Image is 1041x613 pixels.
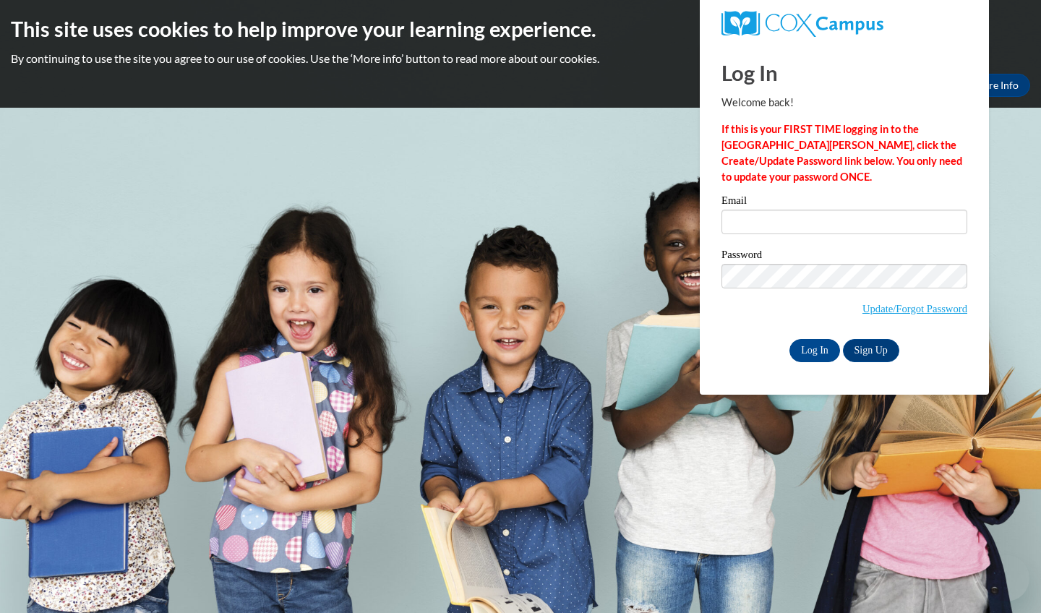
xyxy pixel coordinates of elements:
[843,339,899,362] a: Sign Up
[721,58,967,87] h1: Log In
[721,95,967,111] p: Welcome back!
[789,339,840,362] input: Log In
[721,123,962,183] strong: If this is your FIRST TIME logging in to the [GEOGRAPHIC_DATA][PERSON_NAME], click the Create/Upd...
[862,303,967,314] a: Update/Forgot Password
[962,74,1030,97] a: More Info
[983,555,1029,601] iframe: Button to launch messaging window
[721,195,967,210] label: Email
[721,249,967,264] label: Password
[721,11,883,37] img: COX Campus
[11,51,1030,67] p: By continuing to use the site you agree to our use of cookies. Use the ‘More info’ button to read...
[11,14,1030,43] h2: This site uses cookies to help improve your learning experience.
[721,11,967,37] a: COX Campus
